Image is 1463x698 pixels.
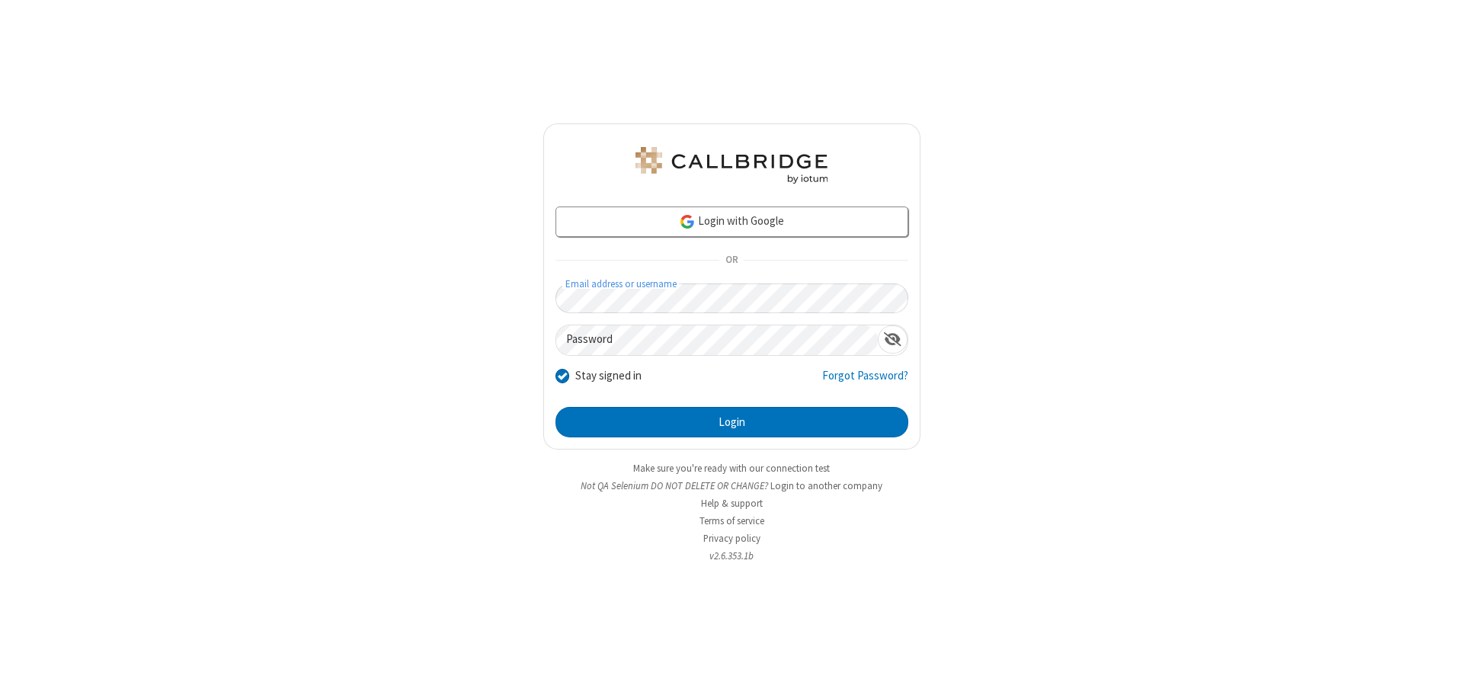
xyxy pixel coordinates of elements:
button: Login [555,407,908,437]
a: Terms of service [699,514,764,527]
button: Login to another company [770,479,882,493]
input: Password [556,325,878,355]
input: Email address or username [555,283,908,313]
a: Login with Google [555,207,908,237]
li: v2.6.353.1b [543,549,920,563]
a: Help & support [701,497,763,510]
div: Show password [878,325,908,354]
a: Forgot Password? [822,367,908,396]
span: OR [719,250,744,271]
img: QA Selenium DO NOT DELETE OR CHANGE [632,147,831,184]
img: google-icon.png [679,213,696,230]
label: Stay signed in [575,367,642,385]
li: Not QA Selenium DO NOT DELETE OR CHANGE? [543,479,920,493]
a: Make sure you're ready with our connection test [633,462,830,475]
a: Privacy policy [703,532,760,545]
